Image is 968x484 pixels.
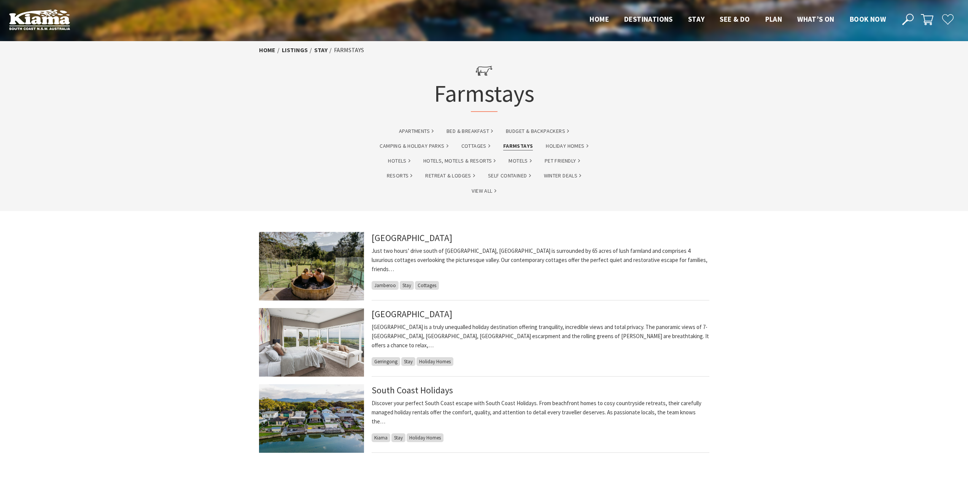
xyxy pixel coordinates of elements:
[488,171,531,180] a: Self Contained
[624,14,673,24] span: Destinations
[582,13,893,26] nav: Main Menu
[544,171,582,180] a: Winter Deals
[388,157,410,165] a: Hotels
[416,357,453,366] span: Holiday Homes
[372,357,400,366] span: Gerringong
[372,433,390,442] span: Kiama
[372,323,709,350] p: [GEOGRAPHIC_DATA] is a truly unequalled holiday destination offering tranquility, incredible view...
[387,171,413,180] a: Resorts
[797,14,834,24] span: What’s On
[372,232,452,244] a: [GEOGRAPHIC_DATA]
[472,187,496,195] a: View All
[545,157,580,165] a: Pet Friendly
[372,384,453,396] a: South Coast Holidays
[850,14,886,24] span: Book now
[9,9,70,30] img: Kiama Logo
[720,14,750,24] span: See & Do
[415,281,439,290] span: Cottages
[509,157,531,165] a: Motels
[434,59,534,112] h1: Farmstays
[423,157,496,165] a: Hotels, Motels & Resorts
[503,142,533,150] a: Farmstays
[372,308,452,320] a: [GEOGRAPHIC_DATA]
[688,14,705,24] span: Stay
[461,142,490,150] a: Cottages
[407,433,443,442] span: Holiday Homes
[372,399,709,426] p: Discover your perfect South Coast escape with South Coast Holidays. From beachfront homes to cosy...
[590,14,609,24] span: Home
[506,127,569,136] a: Budget & backpackers
[546,142,588,150] a: Holiday Homes
[400,281,414,290] span: Stay
[391,433,405,442] span: Stay
[765,14,782,24] span: Plan
[447,127,493,136] a: Bed & Breakfast
[380,142,448,150] a: Camping & Holiday Parks
[259,232,364,300] img: Relax in the Plunge Pool
[282,46,308,54] a: listings
[425,171,475,180] a: Retreat & Lodges
[334,45,364,55] li: Farmstays
[314,46,327,54] a: Stay
[372,246,709,274] p: Just two hours’ drive south of [GEOGRAPHIC_DATA], [GEOGRAPHIC_DATA] is surrounded by 65 acres of ...
[401,357,415,366] span: Stay
[372,281,399,290] span: Jamberoo
[259,46,275,54] a: Home
[399,127,434,136] a: Apartments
